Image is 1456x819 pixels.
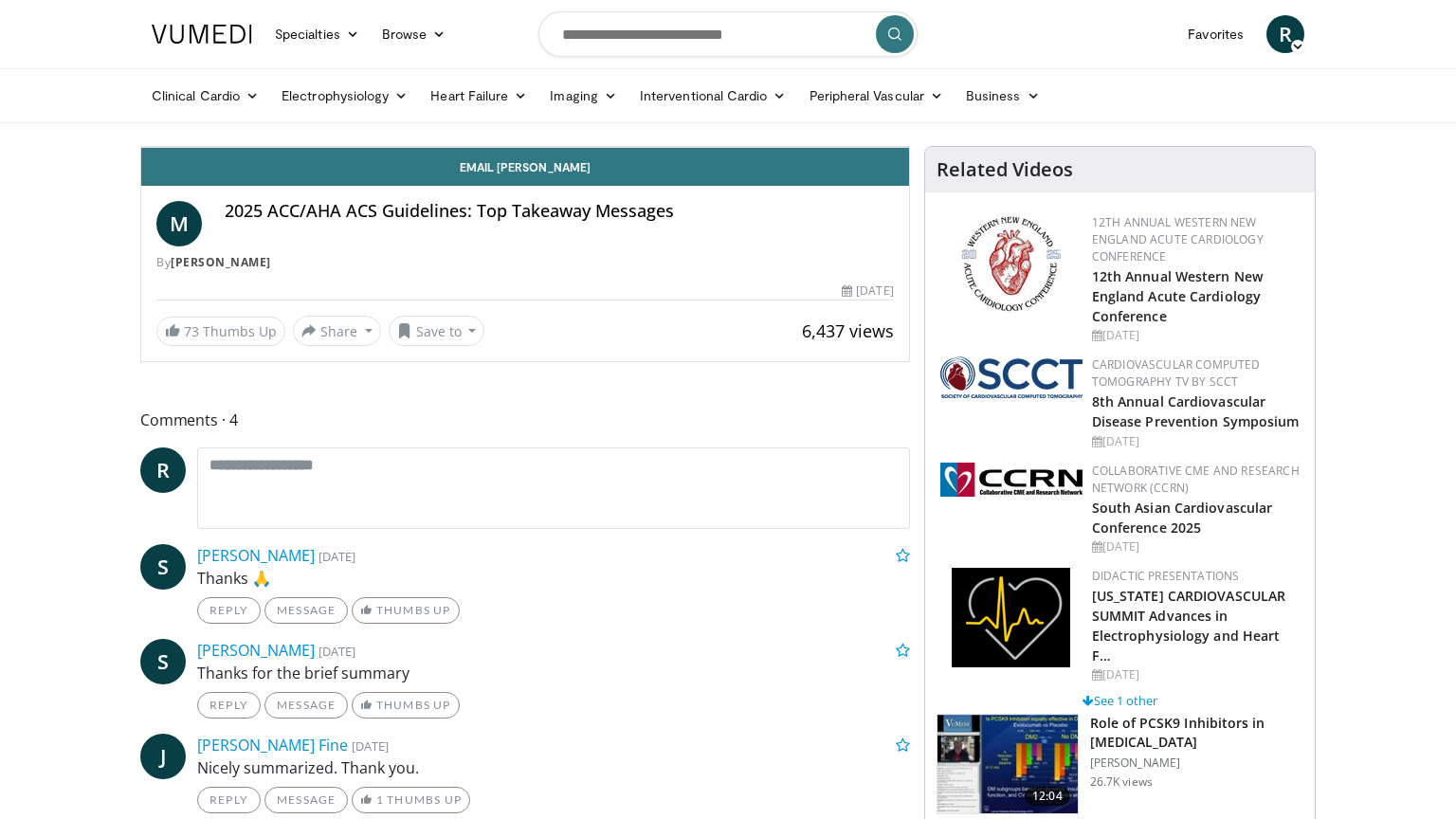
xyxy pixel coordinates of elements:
a: Specialties [264,15,371,53]
a: M [156,201,202,246]
small: [DATE] [352,737,389,755]
p: 26.7K views [1090,774,1153,790]
a: [US_STATE] CARDIOVASCULAR SUMMIT Advances in Electrophysiology and Heart F… [1092,587,1286,664]
img: VuMedi Logo [152,25,252,44]
input: Search topics, interventions [538,11,918,57]
a: Cardiovascular Computed Tomography TV by SCCT [1092,356,1261,390]
a: Interventional Cardio [628,77,798,115]
p: Nicely summarized. Thank you. [197,756,910,779]
a: Message [264,787,348,813]
a: J [140,734,186,779]
small: [DATE] [318,548,355,565]
a: R [1266,15,1304,53]
a: Reply [197,692,261,719]
p: Thanks 🙏 [197,567,910,590]
img: 51a70120-4f25-49cc-93a4-67582377e75f.png.150x105_q85_autocrop_double_scale_upscale_version-0.2.png [940,356,1083,398]
a: Heart Failure [419,77,538,115]
img: a04ee3ba-8487-4636-b0fb-5e8d268f3737.png.150x105_q85_autocrop_double_scale_upscale_version-0.2.png [940,463,1083,497]
a: 12th Annual Western New England Acute Cardiology Conference [1092,267,1263,325]
span: 73 [184,322,199,340]
a: Imaging [538,77,628,115]
div: [DATE] [1092,327,1300,344]
div: [DATE] [1092,666,1300,683]
a: 12:04 Role of PCSK9 Inhibitors in [MEDICAL_DATA] [PERSON_NAME] 26.7K views [937,714,1303,814]
div: [DATE] [1092,538,1300,555]
a: Email [PERSON_NAME] [141,148,909,186]
a: Electrophysiology [270,77,419,115]
img: 1860aa7a-ba06-47e3-81a4-3dc728c2b4cf.png.150x105_q85_autocrop_double_scale_upscale_version-0.2.png [952,568,1070,667]
a: [PERSON_NAME] Fine [197,735,348,755]
p: [PERSON_NAME] [1090,755,1303,771]
div: By [156,254,894,271]
a: South Asian Cardiovascular Conference 2025 [1092,499,1273,537]
a: Collaborative CME and Research Network (CCRN) [1092,463,1300,496]
span: 1 [376,792,384,807]
a: Thumbs Up [352,597,459,624]
img: 3346fd73-c5f9-4d1f-bb16-7b1903aae427.150x105_q85_crop-smart_upscale.jpg [937,715,1078,813]
a: Message [264,692,348,719]
span: 6,437 views [802,319,894,342]
div: Didactic Presentations [1092,568,1300,585]
h3: Role of PCSK9 Inhibitors in [MEDICAL_DATA] [1090,714,1303,752]
a: Message [264,597,348,624]
p: Thanks for the brief summary [197,662,910,684]
h4: 2025 ACC/AHA ACS Guidelines: Top Takeaway Messages [225,201,894,222]
a: S [140,639,186,684]
a: See 1 other [1083,692,1157,709]
small: [DATE] [318,643,355,660]
div: [DATE] [1092,433,1300,450]
a: 73 Thumbs Up [156,317,285,346]
a: 1 Thumbs Up [352,787,470,813]
div: [DATE] [842,282,893,300]
h4: Related Videos [937,158,1073,181]
a: R [140,447,186,493]
a: [PERSON_NAME] [197,545,315,566]
span: 12:04 [1025,787,1070,806]
a: [PERSON_NAME] [197,640,315,661]
a: Favorites [1176,15,1255,53]
button: Share [293,316,381,346]
a: [PERSON_NAME] [171,254,271,270]
span: Comments 4 [140,408,910,432]
a: 8th Annual Cardiovascular Disease Prevention Symposium [1092,392,1300,430]
a: Clinical Cardio [140,77,270,115]
a: Reply [197,787,261,813]
img: 0954f259-7907-4053-a817-32a96463ecc8.png.150x105_q85_autocrop_double_scale_upscale_version-0.2.png [958,214,1064,314]
a: Business [955,77,1051,115]
button: Save to [389,316,485,346]
a: Reply [197,597,261,624]
a: S [140,544,186,590]
a: 12th Annual Western New England Acute Cardiology Conference [1092,214,1264,264]
a: Thumbs Up [352,692,459,719]
a: Browse [371,15,458,53]
video-js: Video Player [141,147,909,148]
a: Peripheral Vascular [798,77,955,115]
